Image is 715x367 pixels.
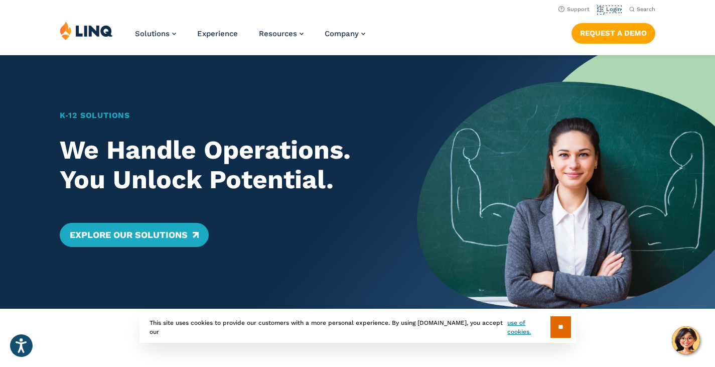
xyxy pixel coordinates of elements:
[507,318,550,336] a: use of cookies.
[325,29,365,38] a: Company
[672,326,700,354] button: Hello, have a question? Let’s chat.
[60,223,209,247] a: Explore Our Solutions
[259,29,297,38] span: Resources
[325,29,359,38] span: Company
[629,6,655,13] button: Open Search Bar
[60,135,388,194] h2: We Handle Operations. You Unlock Potential.
[60,109,388,121] h1: K‑12 Solutions
[139,311,576,343] div: This site uses cookies to provide our customers with a more personal experience. By using [DOMAIN...
[259,29,304,38] a: Resources
[60,21,113,40] img: LINQ | K‑12 Software
[637,6,655,13] span: Search
[135,29,176,38] a: Solutions
[417,55,715,309] img: Home Banner
[135,29,170,38] span: Solutions
[558,6,590,13] a: Support
[598,6,621,13] a: Login
[197,29,238,38] a: Experience
[571,23,655,43] a: Request a Demo
[571,21,655,43] nav: Button Navigation
[135,21,365,54] nav: Primary Navigation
